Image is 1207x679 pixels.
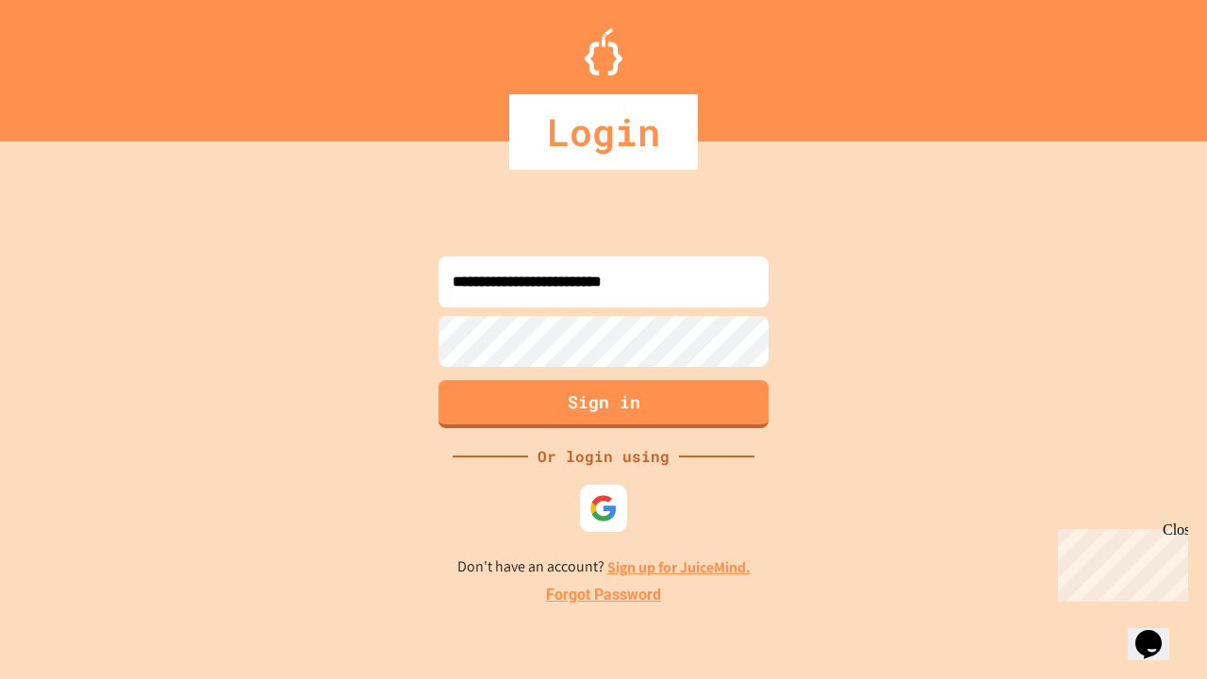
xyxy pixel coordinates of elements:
img: google-icon.svg [589,494,618,522]
p: Don't have an account? [457,555,751,579]
div: Login [509,94,698,170]
img: Logo.svg [585,28,622,75]
div: Chat with us now!Close [8,8,130,120]
iframe: chat widget [1050,522,1188,602]
a: Forgot Password [546,584,661,606]
div: Or login using [528,445,679,468]
iframe: chat widget [1128,604,1188,660]
a: Sign up for JuiceMind. [607,557,751,577]
button: Sign in [438,380,769,428]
